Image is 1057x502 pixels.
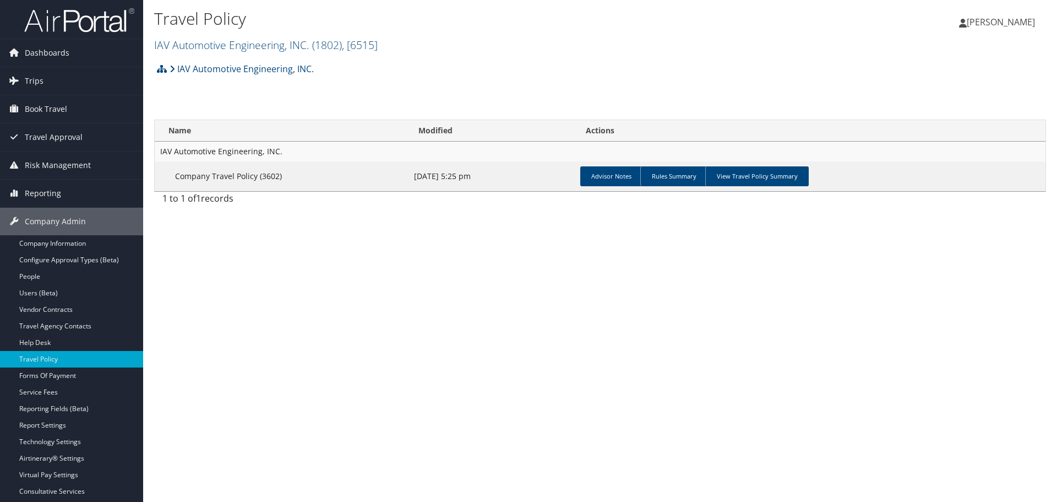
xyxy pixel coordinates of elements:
th: Modified: activate to sort column ascending [408,120,576,142]
span: Reporting [25,180,61,207]
td: [DATE] 5:25 pm [408,161,576,191]
h1: Travel Policy [154,7,749,30]
span: Travel Approval [25,123,83,151]
a: Rules Summary [640,166,707,186]
th: Name: activate to sort column ascending [155,120,408,142]
td: IAV Automotive Engineering, INC. [155,142,1045,161]
span: [PERSON_NAME] [967,16,1035,28]
th: Actions [576,120,1045,142]
span: Risk Management [25,152,91,179]
a: Advisor Notes [580,166,642,186]
span: Dashboards [25,39,69,67]
a: [PERSON_NAME] [959,6,1046,39]
span: 1 [196,192,201,204]
span: Book Travel [25,95,67,123]
td: Company Travel Policy (3602) [155,161,408,191]
a: View Travel Policy Summary [705,166,809,186]
div: 1 to 1 of records [162,192,369,210]
a: IAV Automotive Engineering, INC. [154,37,378,52]
span: , [ 6515 ] [342,37,378,52]
img: airportal-logo.png [24,7,134,33]
span: ( 1802 ) [312,37,342,52]
span: Trips [25,67,43,95]
span: Company Admin [25,208,86,235]
a: IAV Automotive Engineering, INC. [170,58,314,80]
